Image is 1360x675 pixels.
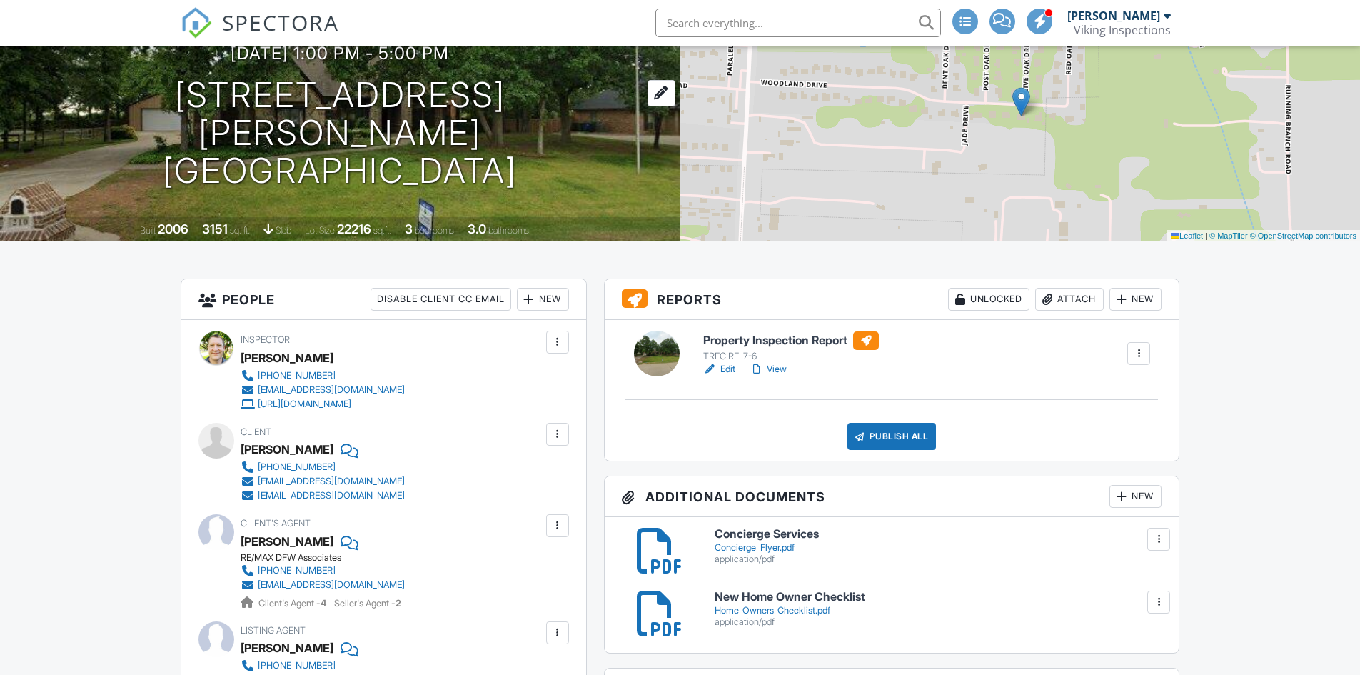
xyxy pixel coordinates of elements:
div: [EMAIL_ADDRESS][DOMAIN_NAME] [258,384,405,396]
div: [EMAIL_ADDRESS][DOMAIN_NAME] [258,490,405,501]
span: | [1205,231,1207,240]
div: Unlocked [948,288,1029,311]
div: 2006 [158,221,188,236]
a: Property Inspection Report TREC REI 7-6 [703,331,879,363]
h6: Property Inspection Report [703,331,879,350]
img: Marker [1012,87,1030,116]
strong: 2 [396,598,401,609]
div: Concierge_Flyer.pdf [715,542,1162,554]
h3: Reports [605,279,1179,320]
a: [PHONE_NUMBER] [241,659,475,673]
div: application/pdf [715,616,1162,628]
span: bedrooms [415,225,454,236]
div: [URL][DOMAIN_NAME] [258,399,351,410]
div: 3151 [202,221,228,236]
div: 3 [405,221,413,236]
div: [PERSON_NAME] [241,637,333,659]
span: sq.ft. [373,225,391,236]
span: Lot Size [305,225,335,236]
div: Disable Client CC Email [371,288,511,311]
div: 22216 [337,221,371,236]
div: Home_Owners_Checklist.pdf [715,605,1162,616]
div: [EMAIL_ADDRESS][DOMAIN_NAME] [258,579,405,591]
a: Leaflet [1171,231,1203,240]
div: [PHONE_NUMBER] [258,461,336,473]
div: [PERSON_NAME] [241,531,333,552]
a: © MapTiler [1209,231,1248,240]
div: RE/MAX DFW Associates [241,552,416,564]
div: Attach [1035,288,1104,311]
h6: Concierge Services [715,528,1162,541]
span: Seller's Agent - [334,598,401,609]
a: View [750,362,787,376]
a: [PHONE_NUMBER] [241,460,405,474]
img: The Best Home Inspection Software - Spectora [181,7,212,39]
div: [PERSON_NAME] [241,347,333,369]
a: © OpenStreetMap contributors [1250,231,1356,240]
span: Client's Agent - [258,598,328,609]
div: New [1109,288,1162,311]
span: Built [140,225,156,236]
a: [EMAIL_ADDRESS][DOMAIN_NAME] [241,489,405,503]
span: Inspector [241,334,290,345]
a: [EMAIL_ADDRESS][DOMAIN_NAME] [241,383,405,397]
div: [PERSON_NAME] [241,439,333,460]
a: [EMAIL_ADDRESS][DOMAIN_NAME] [241,474,405,489]
strong: 4 [321,598,326,609]
span: Client [241,426,271,437]
div: [PHONE_NUMBER] [258,565,336,576]
a: New Home Owner Checklist Home_Owners_Checklist.pdf application/pdf [715,591,1162,627]
h3: Additional Documents [605,476,1179,517]
h1: [STREET_ADDRESS] [PERSON_NAME][GEOGRAPHIC_DATA] [23,76,658,189]
h3: People [181,279,586,320]
div: New [517,288,569,311]
div: [PERSON_NAME] [1067,9,1160,23]
a: Edit [703,362,735,376]
div: Publish All [847,423,937,450]
span: bathrooms [488,225,529,236]
span: Client's Agent [241,518,311,529]
div: Viking Inspections [1074,23,1171,37]
div: application/pdf [715,554,1162,565]
a: SPECTORA [181,19,339,49]
span: SPECTORA [222,7,339,37]
h3: [DATE] 1:00 pm - 5:00 pm [231,44,449,63]
h6: New Home Owner Checklist [715,591,1162,604]
a: [EMAIL_ADDRESS][DOMAIN_NAME] [241,578,405,592]
a: [PHONE_NUMBER] [241,564,405,578]
input: Search everything... [655,9,941,37]
div: [PHONE_NUMBER] [258,660,336,671]
div: New [1109,485,1162,508]
span: Listing Agent [241,625,306,636]
span: sq. ft. [230,225,250,236]
div: [EMAIL_ADDRESS][DOMAIN_NAME] [258,476,405,487]
div: 3.0 [468,221,486,236]
div: TREC REI 7-6 [703,351,879,362]
span: slab [276,225,291,236]
a: [URL][DOMAIN_NAME] [241,397,405,411]
a: [PHONE_NUMBER] [241,369,405,383]
a: Concierge Services Concierge_Flyer.pdf application/pdf [715,528,1162,564]
div: [PHONE_NUMBER] [258,370,336,381]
